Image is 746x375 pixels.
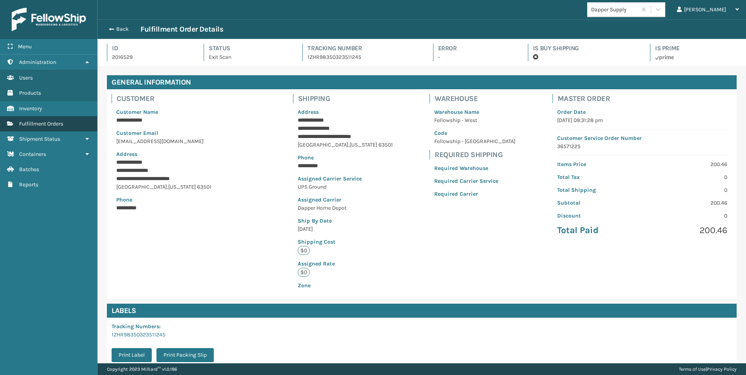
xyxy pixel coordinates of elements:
[557,225,638,236] p: Total Paid
[112,331,165,338] a: 1ZHR98350323511245
[434,164,515,172] p: Required Warehouse
[209,53,288,61] p: Exit Scan
[591,5,638,14] div: Dapper Supply
[435,94,520,103] h4: Warehouse
[105,26,140,33] button: Back
[679,363,737,375] div: |
[434,116,515,124] p: Fellowship - West
[140,25,223,34] h3: Fulfillment Order Details
[298,196,393,204] p: Assigned Carrier
[557,142,727,150] p: 36571225
[19,151,46,157] span: Containers
[298,142,348,148] span: [GEOGRAPHIC_DATA]
[298,94,398,103] h4: Shipping
[434,137,515,145] p: Fellowship - [GEOGRAPHIC_DATA]
[434,190,515,198] p: Required Carrier
[112,44,190,53] h4: Id
[557,116,727,124] p: [DATE] 09:31:28 pm
[647,186,727,194] p: 0
[19,181,38,188] span: Reports
[298,225,393,233] p: [DATE]
[298,217,393,225] p: Ship By Date
[167,184,168,190] span: ,
[647,199,727,207] p: 200.46
[679,366,706,372] a: Terms of Use
[19,136,60,142] span: Shipment Status
[116,108,256,116] p: Customer Name
[116,129,256,137] p: Customer Email
[557,212,638,220] p: Discount
[156,348,214,362] button: Print Packing Slip
[116,137,256,145] p: [EMAIL_ADDRESS][DOMAIN_NAME]
[647,212,727,220] p: 0
[298,281,393,290] p: Zone
[18,43,32,50] span: Menu
[647,225,727,236] p: 200.46
[168,184,196,190] span: [US_STATE]
[116,151,137,157] span: Address
[197,184,211,190] span: 63501
[348,142,350,148] span: ,
[307,53,419,61] p: 1ZHR98350323511245
[107,304,737,318] h4: Labels
[307,44,419,53] h4: Tracking Number
[116,184,167,190] span: [GEOGRAPHIC_DATA]
[19,74,33,81] span: Users
[298,183,393,191] p: UPS Ground
[107,75,737,89] h4: General Information
[378,142,393,148] span: 63501
[557,173,638,181] p: Total Tax
[107,363,177,375] p: Copyright 2023 Milliard™ v 1.0.186
[647,173,727,181] p: 0
[557,134,727,142] p: Customer Service Order Number
[19,90,41,96] span: Products
[19,105,42,112] span: Inventory
[209,44,288,53] h4: Status
[298,204,393,212] p: Dapper Home Depot
[12,8,86,31] img: logo
[298,109,319,115] span: Address
[557,199,638,207] p: Subtotal
[557,108,727,116] p: Order Date
[647,160,727,168] p: 200.46
[350,142,377,148] span: [US_STATE]
[557,160,638,168] p: Items Price
[117,94,261,103] h4: Customer
[438,53,514,61] p: -
[558,94,732,103] h4: Master Order
[707,366,737,372] a: Privacy Policy
[298,260,393,268] p: Assigned Rate
[298,246,310,255] p: $0
[557,186,638,194] p: Total Shipping
[19,59,56,65] span: Administration
[298,154,393,162] p: Phone
[655,44,737,53] h4: Is Prime
[112,53,190,61] p: 2016529
[116,196,256,204] p: Phone
[533,44,636,53] h4: Is Buy Shipping
[19,120,63,127] span: Fulfillment Orders
[435,150,520,159] h4: Required Shipping
[434,108,515,116] p: Warehouse Name
[112,348,152,362] button: Print Label
[298,238,393,246] p: Shipping Cost
[298,268,310,277] p: $0
[298,175,393,183] p: Assigned Carrier Service
[434,177,515,185] p: Required Carrier Service
[19,166,39,173] span: Batches
[438,44,514,53] h4: Error
[112,323,161,330] span: Tracking Numbers :
[434,129,515,137] p: Code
